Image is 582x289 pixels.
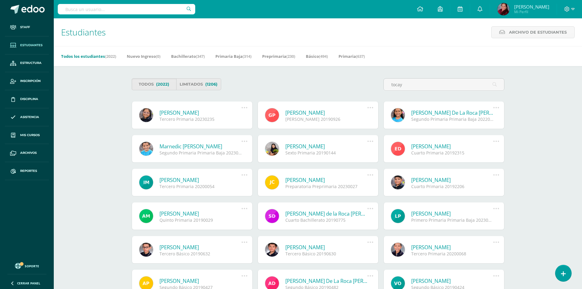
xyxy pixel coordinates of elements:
[411,116,493,122] div: Segundo Primaria Primaria Baja 20220023
[5,90,49,108] a: Disciplina
[25,264,39,268] span: Soporte
[61,26,106,38] span: Estudiantes
[156,79,169,90] span: (2022)
[5,144,49,162] a: Archivos
[384,79,504,91] input: Busca al estudiante aquí...
[156,54,160,59] span: (0)
[20,97,38,102] span: Disciplina
[491,26,575,38] a: Archivo de Estudiantes
[5,162,49,180] a: Reportes
[286,54,295,59] span: (230)
[411,183,493,189] div: Cuarto Primaria 20192206
[285,183,368,189] div: Preparatoria Preprimaria 20230027
[20,43,42,48] span: Estudiantes
[17,281,40,285] span: Cerrar panel
[61,51,116,61] a: Todos los estudiantes(2022)
[339,51,365,61] a: Primaria(637)
[411,176,493,183] a: [PERSON_NAME]
[5,18,49,36] a: Staff
[20,79,41,83] span: Inscripción
[306,51,328,61] a: Básico(494)
[171,51,205,61] a: Bachillerato(347)
[20,169,37,173] span: Reportes
[196,54,205,59] span: (347)
[411,150,493,156] div: Cuarto Primaria 20192315
[159,143,242,150] a: Marnedic [PERSON_NAME]
[5,108,49,126] a: Asistencia
[285,210,368,217] a: [PERSON_NAME] de la Roca [PERSON_NAME]
[20,150,37,155] span: Archivos
[514,9,549,14] span: Mi Perfil
[285,277,368,284] a: [PERSON_NAME] De La Roca [PERSON_NAME]
[159,150,242,156] div: Segundo Primaria Primaria Baja 20230128
[411,244,493,251] a: [PERSON_NAME]
[356,54,365,59] span: (637)
[411,143,493,150] a: [PERSON_NAME]
[159,251,242,257] div: Tercero Básico 20190632
[20,61,42,65] span: Estructura
[319,54,328,59] span: (494)
[411,277,493,284] a: [PERSON_NAME]
[285,244,368,251] a: [PERSON_NAME]
[509,27,567,38] span: Archivo de Estudiantes
[5,72,49,90] a: Inscripción
[176,78,221,90] a: Limitados(1206)
[159,109,242,116] a: [PERSON_NAME]
[285,150,368,156] div: Sexto Primaria 20190144
[58,4,195,14] input: Busca un usuario...
[285,217,368,223] div: Cuarto Bachillerato 20190775
[411,210,493,217] a: [PERSON_NAME]
[20,133,40,138] span: Mis cursos
[285,143,368,150] a: [PERSON_NAME]
[159,210,242,217] a: [PERSON_NAME]
[20,115,39,120] span: Asistencia
[285,251,368,257] div: Tercero Básico 20190630
[5,126,49,144] a: Mis cursos
[285,116,368,122] div: [PERSON_NAME] 20190926
[285,109,368,116] a: [PERSON_NAME]
[5,36,49,54] a: Estudiantes
[159,244,242,251] a: [PERSON_NAME]
[159,277,242,284] a: [PERSON_NAME]
[127,51,160,61] a: Nuevo Ingreso(0)
[215,51,251,61] a: Primaria Baja(314)
[159,183,242,189] div: Tercero Primaria 20200054
[105,54,116,59] span: (2022)
[159,116,242,122] div: Tercero Primaria 20230235
[7,261,46,270] a: Soporte
[411,217,493,223] div: Primero Primaria Primaria Baja 20230129
[159,176,242,183] a: [PERSON_NAME]
[285,176,368,183] a: [PERSON_NAME]
[132,78,177,90] a: Todos(2022)
[205,79,218,90] span: (1206)
[514,4,549,10] span: [PERSON_NAME]
[411,251,493,257] div: Tercero Primaria 20200068
[411,109,493,116] a: [PERSON_NAME] De La Roca [PERSON_NAME]
[159,217,242,223] div: Quinto Primaria 20190029
[262,51,295,61] a: Preprimaria(230)
[5,54,49,72] a: Estructura
[497,3,510,15] img: 00c1b1db20a3e38a90cfe610d2c2e2f3.png
[243,54,251,59] span: (314)
[20,25,30,30] span: Staff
